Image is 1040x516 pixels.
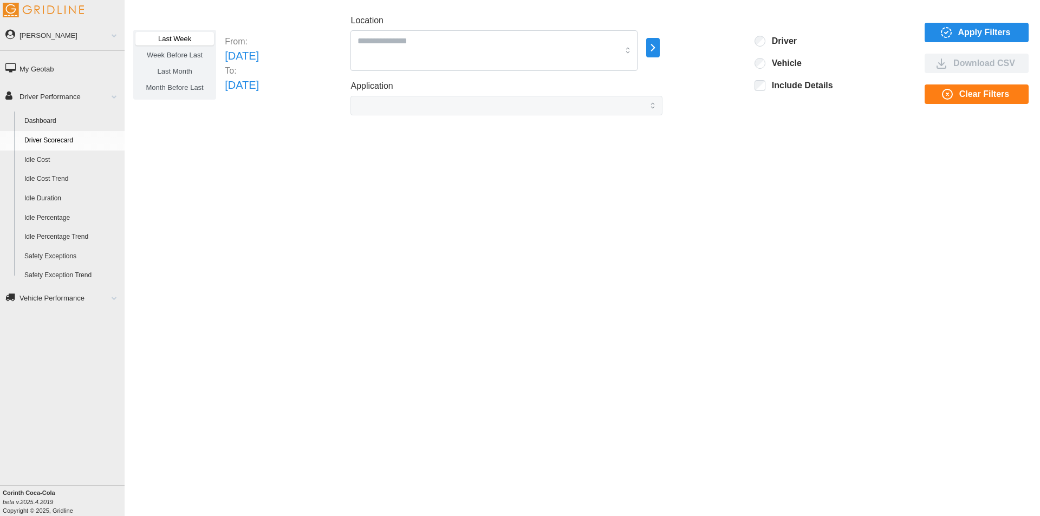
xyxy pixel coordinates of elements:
label: Location [350,14,383,28]
span: Month Before Last [146,83,204,92]
span: Week Before Last [147,51,203,59]
label: Include Details [765,80,833,91]
a: Safety Exception Trend [19,266,125,285]
a: Driver Scorecard [19,131,125,151]
button: Apply Filters [925,23,1029,42]
p: [DATE] [225,77,259,94]
p: To: [225,64,259,77]
label: Application [350,80,393,93]
div: Copyright © 2025, Gridline [3,488,125,515]
span: Apply Filters [958,23,1011,42]
p: From: [225,35,259,48]
label: Driver [765,36,797,47]
a: Idle Cost [19,151,125,170]
p: [DATE] [225,48,259,64]
label: Vehicle [765,58,802,69]
a: Dashboard [19,112,125,131]
a: Idle Percentage Trend [19,227,125,247]
button: Download CSV [925,54,1029,73]
a: Safety Exceptions [19,247,125,266]
span: Last Week [158,35,191,43]
i: beta v.2025.4.2019 [3,499,53,505]
a: Idle Duration [19,189,125,208]
span: Clear Filters [959,85,1009,103]
span: Download CSV [953,54,1015,73]
img: Gridline [3,3,84,17]
button: Clear Filters [925,84,1029,104]
span: Last Month [157,67,192,75]
a: Idle Cost Trend [19,169,125,189]
b: Corinth Coca-Cola [3,489,55,496]
a: Idle Percentage [19,208,125,228]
